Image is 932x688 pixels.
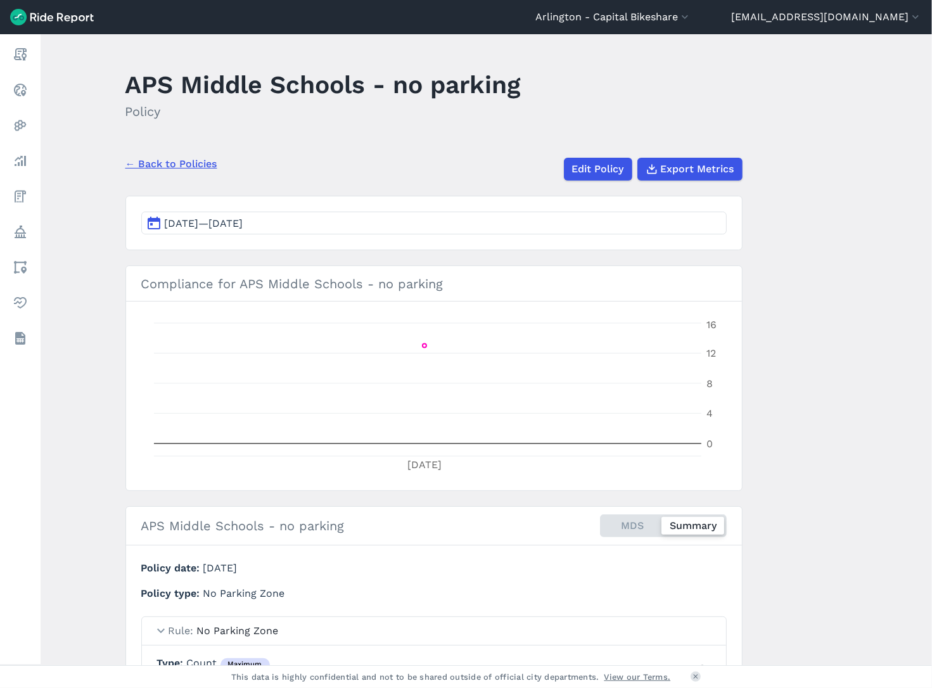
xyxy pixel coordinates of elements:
[637,158,743,181] button: Export Metrics
[9,327,32,350] a: Datasets
[706,407,713,419] tspan: 4
[220,658,270,672] div: maximum
[187,657,270,669] span: Count
[141,516,345,535] h2: APS Middle Schools - no parking
[203,587,285,599] span: No Parking Zone
[661,162,734,177] span: Export Metrics
[9,114,32,137] a: Heatmaps
[157,657,187,669] span: Type
[9,291,32,314] a: Health
[731,10,922,25] button: [EMAIL_ADDRESS][DOMAIN_NAME]
[706,347,716,359] tspan: 12
[706,438,713,450] tspan: 0
[9,185,32,208] a: Fees
[407,459,442,471] tspan: [DATE]
[169,625,197,637] span: Rule
[9,256,32,279] a: Areas
[564,158,632,181] a: Edit Policy
[125,67,521,102] h1: APS Middle Schools - no parking
[535,10,691,25] button: Arlington - Capital Bikeshare
[604,671,671,683] a: View our Terms.
[125,156,217,172] a: ← Back to Policies
[197,625,279,637] span: No Parking Zone
[706,378,713,390] tspan: 8
[142,617,726,646] summary: RuleNo Parking Zone
[125,102,521,121] h2: Policy
[9,43,32,66] a: Report
[203,562,238,574] span: [DATE]
[9,220,32,243] a: Policy
[141,212,727,234] button: [DATE]—[DATE]
[126,266,742,302] h3: Compliance for APS Middle Schools - no parking
[9,150,32,172] a: Analyze
[141,562,203,574] span: Policy date
[706,319,717,331] tspan: 16
[9,79,32,101] a: Realtime
[141,587,203,599] span: Policy type
[165,217,243,229] span: [DATE]—[DATE]
[10,9,94,25] img: Ride Report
